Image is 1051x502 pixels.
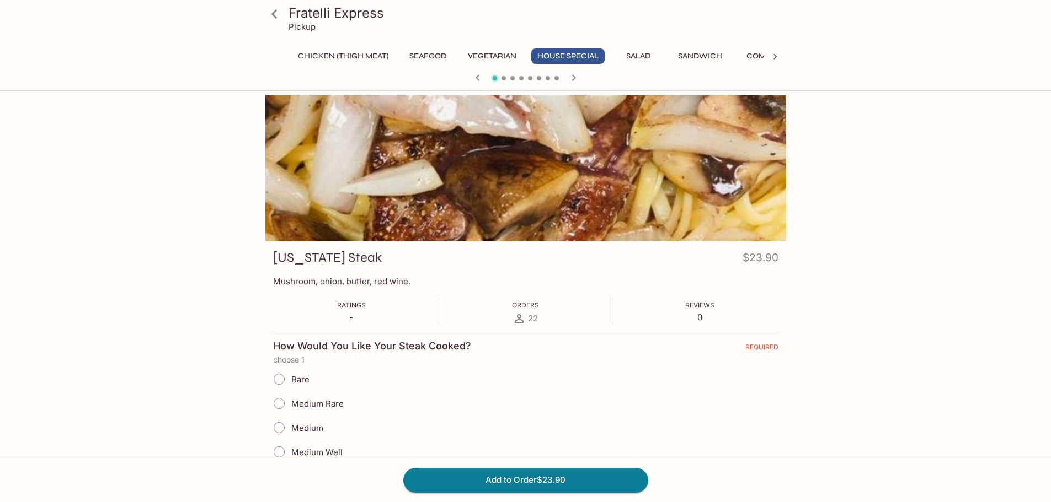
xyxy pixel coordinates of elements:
span: Rare [291,374,310,385]
span: 22 [528,313,538,323]
span: Medium Rare [291,398,344,409]
h3: [US_STATE] Steak [273,249,382,266]
button: House Special [531,48,605,64]
h4: How Would You Like Your Steak Cooked? [273,340,471,352]
button: Salad [613,48,663,64]
span: Medium [291,423,323,433]
button: Seafood [403,48,453,64]
p: Mushroom, onion, butter, red wine. [273,276,778,287]
button: Chicken (Thigh Meat) [292,48,394,64]
button: Add to Order$23.90 [403,468,648,492]
span: REQUIRED [745,343,778,355]
span: Orders [512,301,539,309]
span: Ratings [337,301,366,309]
button: Sandwich [672,48,728,64]
p: 0 [685,312,714,322]
p: - [337,312,366,322]
h3: Fratelli Express [289,4,782,21]
span: Medium Well [291,447,343,457]
button: Vegetarian [462,48,522,64]
button: Combo [737,48,787,64]
span: Reviews [685,301,714,309]
div: New York Steak [265,95,786,241]
h4: $23.90 [743,249,778,271]
p: choose 1 [273,355,778,364]
p: Pickup [289,21,316,32]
